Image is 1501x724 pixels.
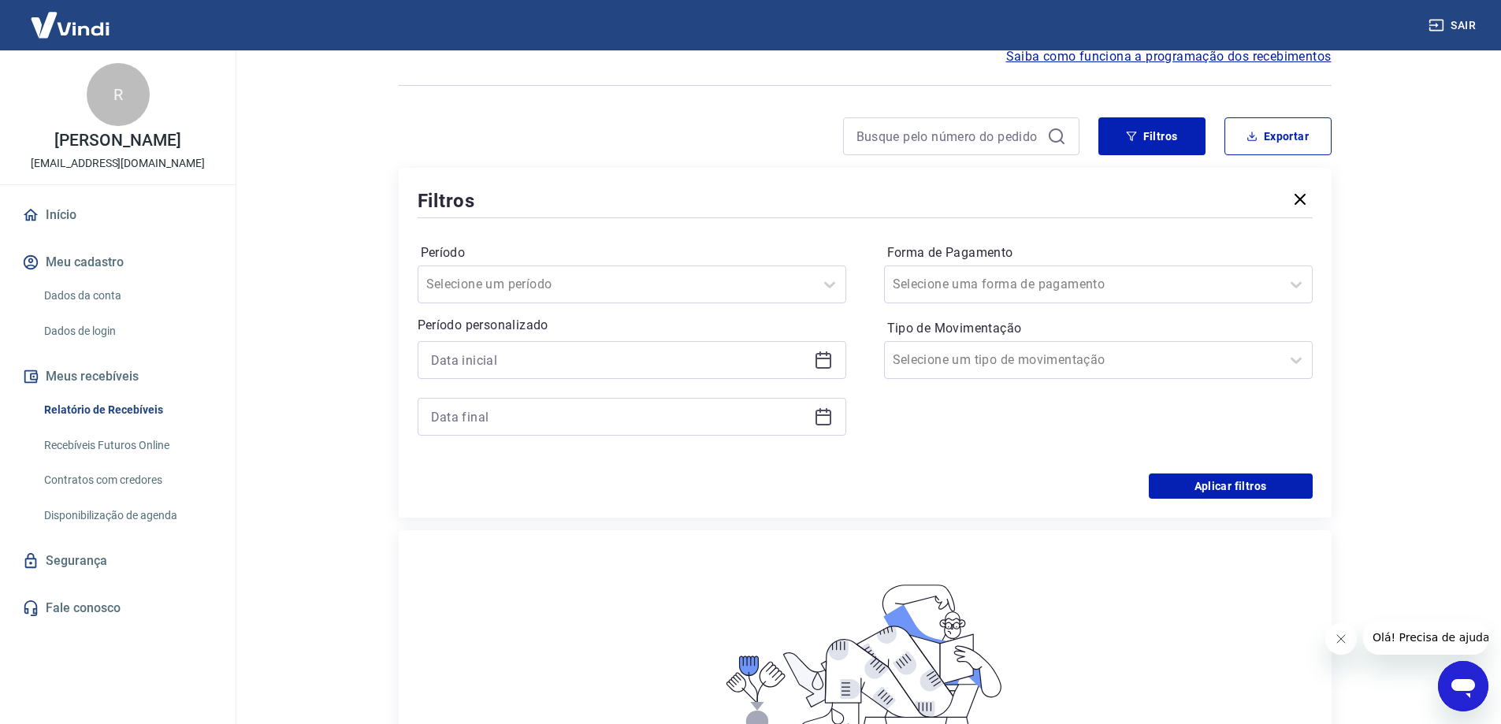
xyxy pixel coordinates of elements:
[19,1,121,49] img: Vindi
[887,243,1310,262] label: Forma de Pagamento
[19,245,217,280] button: Meu cadastro
[19,359,217,394] button: Meus recebíveis
[1006,47,1332,66] a: Saiba como funciona a programação dos recebimentos
[38,394,217,426] a: Relatório de Recebíveis
[421,243,843,262] label: Período
[87,63,150,126] div: R
[1438,661,1488,711] iframe: Botão para abrir a janela de mensagens
[1149,473,1313,499] button: Aplicar filtros
[54,132,180,149] p: [PERSON_NAME]
[1325,623,1357,655] iframe: Fechar mensagem
[9,11,132,24] span: Olá! Precisa de ajuda?
[1363,620,1488,655] iframe: Mensagem da empresa
[418,188,476,213] h5: Filtros
[856,124,1041,148] input: Busque pelo número do pedido
[1425,11,1482,40] button: Sair
[38,280,217,312] a: Dados da conta
[19,544,217,578] a: Segurança
[19,591,217,626] a: Fale conosco
[1098,117,1206,155] button: Filtros
[31,155,205,172] p: [EMAIL_ADDRESS][DOMAIN_NAME]
[19,198,217,232] a: Início
[431,348,808,372] input: Data inicial
[38,464,217,496] a: Contratos com credores
[418,316,846,335] p: Período personalizado
[431,405,808,429] input: Data final
[38,499,217,532] a: Disponibilização de agenda
[887,319,1310,338] label: Tipo de Movimentação
[38,429,217,462] a: Recebíveis Futuros Online
[1224,117,1332,155] button: Exportar
[38,315,217,347] a: Dados de login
